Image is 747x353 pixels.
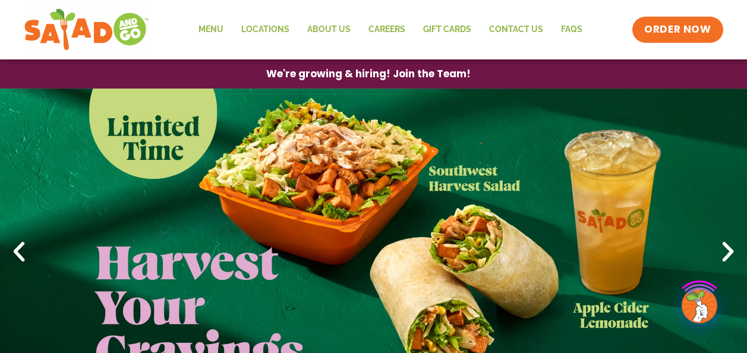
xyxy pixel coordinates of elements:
[632,17,723,43] a: ORDER NOW
[232,16,298,43] a: Locations
[6,239,32,265] div: Previous slide
[552,16,591,43] a: FAQs
[24,6,149,53] img: new-SAG-logo-768×292
[644,23,711,37] span: ORDER NOW
[360,16,414,43] a: Careers
[298,16,360,43] a: About Us
[190,16,591,43] nav: Menu
[480,16,552,43] a: Contact Us
[190,16,232,43] a: Menu
[414,16,480,43] a: GIFT CARDS
[248,60,488,88] a: We're growing & hiring! Join the Team!
[266,69,471,79] span: We're growing & hiring! Join the Team!
[715,239,741,265] div: Next slide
